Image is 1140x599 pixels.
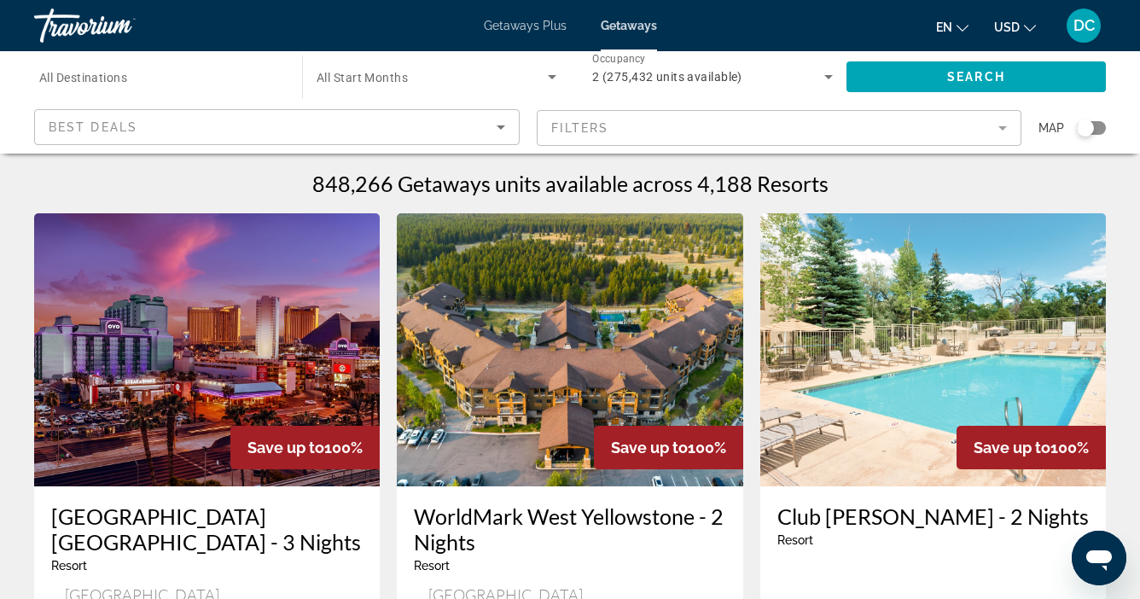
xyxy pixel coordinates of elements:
[1038,116,1064,140] span: Map
[247,439,324,457] span: Save up to
[34,213,380,486] img: RM79E01X.jpg
[777,533,813,547] span: Resort
[34,3,205,48] a: Travorium
[777,503,1089,529] a: Club [PERSON_NAME] - 2 Nights
[947,70,1005,84] span: Search
[537,109,1022,147] button: Filter
[49,117,505,137] mat-select: Sort by
[397,213,742,486] img: A411E01X.jpg
[611,439,688,457] span: Save up to
[414,559,450,573] span: Resort
[592,53,646,65] span: Occupancy
[592,70,742,84] span: 2 (275,432 units available)
[1072,531,1126,585] iframe: Button to launch messaging window
[957,426,1106,469] div: 100%
[317,71,408,84] span: All Start Months
[936,15,968,39] button: Change language
[39,71,127,84] span: All Destinations
[601,19,657,32] a: Getaways
[484,19,567,32] a: Getaways Plus
[1073,17,1095,34] span: DC
[1061,8,1106,44] button: User Menu
[936,20,952,34] span: en
[974,439,1050,457] span: Save up to
[760,213,1106,486] img: A412O01X.jpg
[414,503,725,555] a: WorldMark West Yellowstone - 2 Nights
[230,426,380,469] div: 100%
[594,426,743,469] div: 100%
[51,503,363,555] a: [GEOGRAPHIC_DATA] [GEOGRAPHIC_DATA] - 3 Nights
[312,171,829,196] h1: 848,266 Getaways units available across 4,188 Resorts
[994,20,1020,34] span: USD
[51,559,87,573] span: Resort
[49,120,137,134] span: Best Deals
[846,61,1106,92] button: Search
[994,15,1036,39] button: Change currency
